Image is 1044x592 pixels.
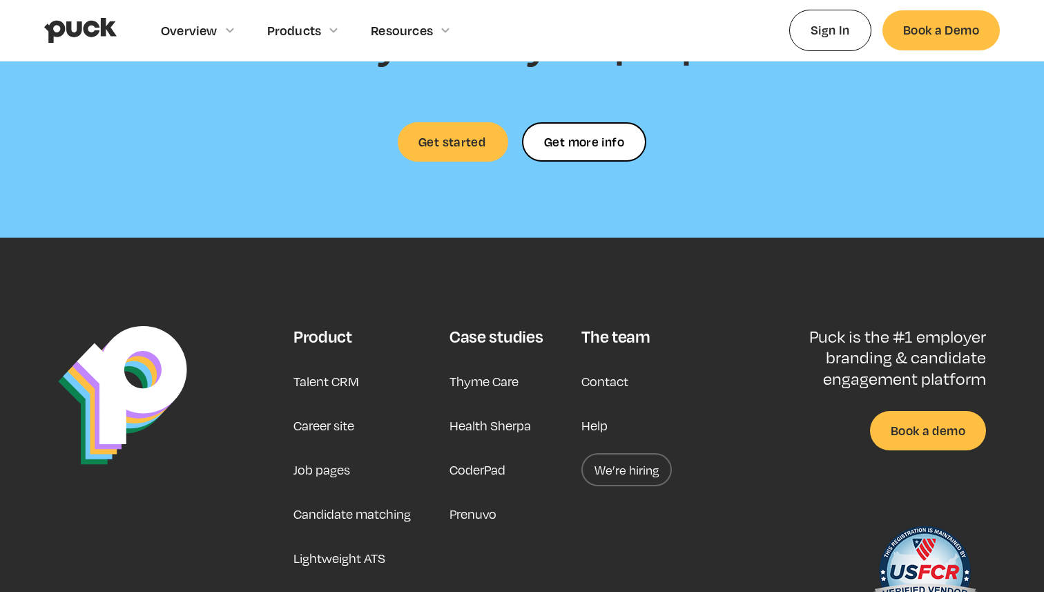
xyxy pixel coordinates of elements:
[449,497,496,531] a: Prenuvo
[449,453,505,486] a: CoderPad
[449,365,519,398] a: Thyme Care
[789,10,871,50] a: Sign In
[581,409,608,442] a: Help
[581,453,672,486] a: We’re hiring
[161,23,217,38] div: Overview
[398,122,508,162] a: Get started
[293,409,354,442] a: Career site
[522,122,646,162] a: Get more info
[267,23,322,38] div: Products
[293,326,352,347] div: Product
[449,326,543,347] div: Case studies
[581,326,650,347] div: The team
[293,365,359,398] a: Talent CRM
[293,542,385,575] a: Lightweight ATS
[371,23,433,38] div: Resources
[293,497,411,531] a: Candidate matching
[58,326,187,465] img: Puck Logo
[764,326,986,389] p: Puck is the #1 employer branding & candidate engagement platform
[882,10,1000,50] a: Book a Demo
[449,409,531,442] a: Health Sherpa
[581,365,628,398] a: Contact
[870,411,986,450] a: Book a demo
[293,453,350,486] a: Job pages
[522,122,646,162] form: Ready to find your people
[289,19,755,67] h2: Ready to find your people?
